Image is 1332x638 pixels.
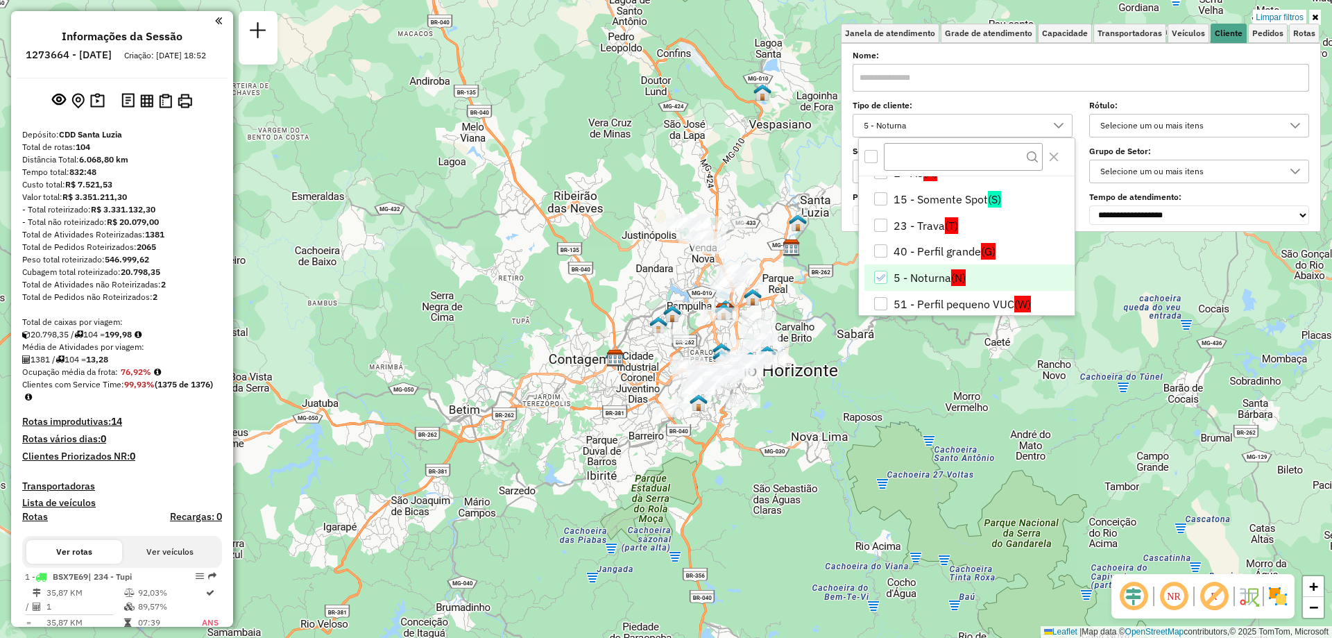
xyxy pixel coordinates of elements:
[22,497,222,509] h4: Lista de veículos
[853,49,1309,62] label: Nome:
[864,186,1075,212] li: 15 - Somente Spot
[87,90,108,112] button: Painel de Sugestão
[124,589,135,597] i: % de utilização do peso
[649,316,667,334] img: 208 UDC Full Gloria
[46,600,123,614] td: 1
[105,329,132,339] strong: 199,98
[137,616,201,630] td: 07:39
[76,142,90,152] strong: 104
[22,433,222,445] h4: Rotas vários dias:
[606,349,624,367] img: Mult Contagem
[853,191,1073,203] label: Período Compra:
[22,278,222,291] div: Total de Atividades não Roteirizadas:
[53,571,88,582] span: BSX7E69
[663,305,681,323] img: Warecloud Parque Pedro ll
[121,267,160,277] strong: 20.798,35
[46,586,123,600] td: 35,87 KM
[22,141,222,153] div: Total de rotas:
[88,571,132,582] span: | 234 - Tupi
[22,367,118,377] span: Ocupação média da frota:
[1041,626,1332,638] div: Map data © contributors,© 2025 TomTom, Microsoft
[859,115,1045,137] div: 5 - Noturna
[22,379,124,389] span: Clientes com Service Time:
[119,49,212,62] div: Criação: [DATE] 18:52
[79,154,128,165] strong: 6.068,80 km
[1098,29,1162,37] span: Transportadoras
[783,239,801,257] img: CDD Santa Luzia
[1043,146,1065,168] button: Close
[130,450,135,462] strong: 0
[1089,145,1309,158] label: Grupo de Setor:
[124,379,155,389] strong: 99,93%
[26,49,112,61] h6: 1273664 - [DATE]
[22,328,222,341] div: 20.798,35 / 104 =
[1309,578,1318,595] span: +
[22,153,222,166] div: Distância Total:
[46,616,123,630] td: 35,87 KM
[91,204,155,215] strong: R$ 3.331.132,30
[124,603,135,611] i: % de utilização da cubagem
[864,150,878,163] div: All items unselected
[22,166,222,178] div: Tempo total:
[753,83,771,101] img: PA Lagoa Santa
[22,216,222,228] div: - Total não roteirizado:
[1293,29,1315,37] span: Rotas
[864,265,1075,291] li: 5 - Noturna
[1095,160,1282,183] div: Selecione um ou mais itens
[981,243,996,260] span: (G)
[137,600,201,614] td: 89,57%
[119,90,137,112] button: Logs desbloquear sessão
[145,229,164,240] strong: 1381
[121,367,151,377] strong: 76,92%
[1197,580,1231,613] span: Exibir rótulo
[845,29,935,37] span: Janela de atendimento
[1089,191,1309,203] label: Tempo de atendimento:
[156,91,175,111] button: Visualizar Romaneio
[155,379,213,389] strong: (1375 de 1376)
[122,540,218,564] button: Ver veículos
[1303,597,1324,618] a: Zoom out
[135,330,142,339] i: Meta Caixas/viagem: 196,56 Diferença: 3,42
[22,178,222,191] div: Custo total:
[741,351,759,369] img: Warecloud Saudade
[161,279,166,289] strong: 2
[715,303,733,321] img: Teste
[22,241,222,253] div: Total de Pedidos Roteirizados:
[853,99,1073,112] label: Tipo de cliente:
[206,589,214,597] i: Rota otimizada
[1095,115,1282,137] div: Selecione um ou mais itens
[1215,29,1243,37] span: Cliente
[1253,10,1306,25] a: Limpar filtros
[1303,576,1324,597] a: Zoom in
[62,30,182,43] h4: Informações da Sessão
[105,254,149,265] strong: 546.999,62
[864,212,1075,239] li: 23 - Trava
[244,17,272,48] a: Nova sessão e pesquisa
[175,91,195,111] button: Imprimir Rotas
[22,191,222,203] div: Valor total:
[1089,99,1309,112] label: Rótulo:
[22,316,222,328] div: Total de caixas por viagem:
[201,616,219,630] td: ANS
[124,619,131,627] i: Tempo total em rota
[25,616,32,630] td: =
[1014,296,1031,312] span: (W)
[33,603,41,611] i: Total de Atividades
[69,90,87,112] button: Centralizar mapa no depósito ou ponto de apoio
[717,299,735,317] img: Simulação- STA
[22,511,48,523] h4: Rotas
[859,134,1075,474] ul: Option List
[744,288,762,306] img: 211 UDC WCL Vila Suzana
[22,341,222,353] div: Média de Atividades por viagem:
[196,572,204,580] em: Opções
[1157,580,1190,613] span: Ocultar NR
[789,214,807,232] img: Cross Santa Luzia
[86,354,108,364] strong: 13,28
[951,269,966,286] span: (N)
[137,242,156,252] strong: 2065
[945,217,958,234] span: (T)
[1267,585,1289,607] img: Exibir/Ocultar setores
[1044,627,1077,637] a: Leaflet
[101,433,106,445] strong: 0
[945,29,1032,37] span: Grade de atendimento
